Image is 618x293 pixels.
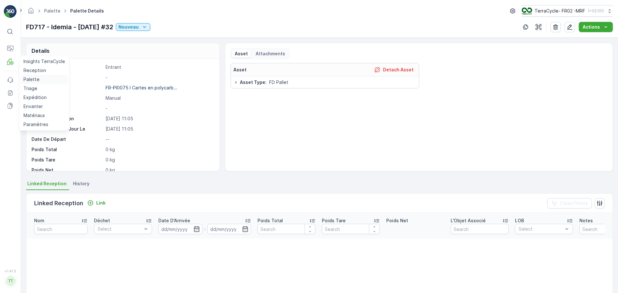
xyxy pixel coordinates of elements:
[94,217,110,224] p: Déchet
[106,95,213,101] p: Manual
[5,276,16,286] div: TT
[371,66,416,74] button: Detach Asset
[106,167,213,173] p: 0 kg
[106,157,213,163] p: 0 kg
[158,224,202,234] input: dd/mm/yyyy
[32,146,103,153] p: Poids Total
[240,79,267,86] span: Asset Type :
[106,146,213,153] p: 0 kg
[235,50,248,57] p: Asset
[106,126,213,132] p: [DATE] 11:05
[32,136,103,142] p: Date De Départ
[269,79,288,86] span: FD Pallet
[560,200,588,206] p: Clear Filters
[233,67,247,73] p: Asset
[4,5,17,18] img: logo
[515,217,524,224] p: LOB
[26,22,113,32] p: FD717 - Idemia - [DATE] #32
[204,225,206,233] p: -
[588,8,604,14] p: ( +02:00 )
[96,200,106,206] p: Link
[535,8,585,14] p: TerraCycle- FR02 -MRF
[44,8,61,14] a: Palette
[27,180,67,187] span: Linked Reception
[98,226,142,232] p: Select
[116,23,150,31] button: Nouveau
[106,136,213,142] p: --
[257,217,283,224] p: Poids Total
[32,47,50,55] p: Details
[522,7,532,14] img: terracycle.png
[207,224,251,234] input: dd/mm/yyyy
[106,74,213,81] p: -
[579,22,613,32] button: Actions
[106,105,213,112] p: -
[34,217,44,224] p: Nom
[383,67,414,73] p: Detach Asset
[34,199,83,208] p: Linked Reception
[20,278,57,284] p: [DOMAIN_NAME]
[15,29,21,34] p: ⌘B
[69,8,105,14] span: Palette Details
[547,198,592,208] button: Clear Filters
[579,217,593,224] p: Notes
[4,274,17,288] button: TT
[256,50,285,57] p: Attachments
[4,269,17,273] span: v 1.47.3
[85,199,108,207] button: Link
[32,157,103,163] p: Poids Tare
[73,180,89,187] span: History
[386,217,408,224] p: Poids Net
[158,217,190,224] p: Date D'Arrivée
[451,217,486,224] p: L'Objet Associé
[322,217,346,224] p: Poids Tare
[118,24,139,30] p: Nouveau
[34,224,88,234] input: Search
[583,24,600,30] p: Actions
[106,115,213,122] p: [DATE] 11:05
[32,167,103,173] p: Poids Net
[106,64,213,70] p: Entrant
[106,85,177,90] p: FR-PI0075 I Cartes en polycarb...
[27,10,34,15] a: Homepage
[257,224,315,234] input: Search
[522,5,613,17] button: TerraCycle- FR02 -MRF(+02:00)
[519,226,563,232] p: Select
[451,224,509,234] input: Search
[322,224,380,234] input: Search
